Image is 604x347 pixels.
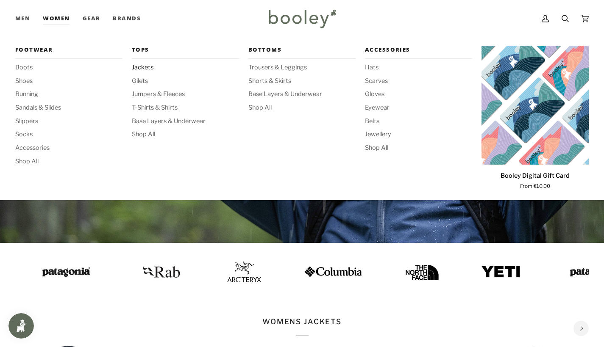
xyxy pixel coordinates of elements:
[132,46,239,54] span: Tops
[132,46,239,59] a: Tops
[365,117,472,126] a: Belts
[15,90,122,99] a: Running
[113,14,141,23] span: Brands
[15,46,122,59] a: Footwear
[482,46,589,165] product-grid-item-variant: €10.00
[8,313,34,339] iframe: Button to open loyalty program pop-up
[248,77,356,86] a: Shorts & Skirts
[15,130,122,139] a: Socks
[15,14,30,23] span: Men
[132,103,239,113] a: T-Shirts & Shirts
[265,6,339,31] img: Booley
[248,103,356,113] a: Shop All
[132,63,239,72] a: Jackets
[573,321,589,336] button: Next
[482,46,589,190] product-grid-item: Booley Digital Gift Card
[15,63,122,72] a: Boots
[365,46,472,59] a: Accessories
[520,183,550,190] span: From €10.00
[365,90,472,99] a: Gloves
[365,46,472,54] span: Accessories
[132,77,239,86] a: Gilets
[501,171,570,181] p: Booley Digital Gift Card
[365,130,472,139] a: Jewellery
[482,46,589,165] a: Booley Digital Gift Card
[248,46,356,59] a: Bottoms
[15,157,122,166] a: Shop All
[482,168,589,190] a: Booley Digital Gift Card
[15,103,122,113] a: Sandals & Slides
[15,143,122,153] a: Accessories
[132,117,239,126] a: Base Layers & Underwear
[248,90,356,99] a: Base Layers & Underwear
[248,46,356,54] span: Bottoms
[15,117,122,126] a: Slippers
[132,130,239,139] a: Shop All
[83,14,100,23] span: Gear
[365,77,472,86] a: Scarves
[262,317,342,336] p: WOMENS JACKETS
[132,90,239,99] a: Jumpers & Fleeces
[365,103,472,113] a: Eyewear
[15,77,122,86] a: Shoes
[365,63,472,72] a: Hats
[15,46,122,54] span: Footwear
[365,143,472,153] a: Shop All
[248,63,356,72] a: Trousers & Leggings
